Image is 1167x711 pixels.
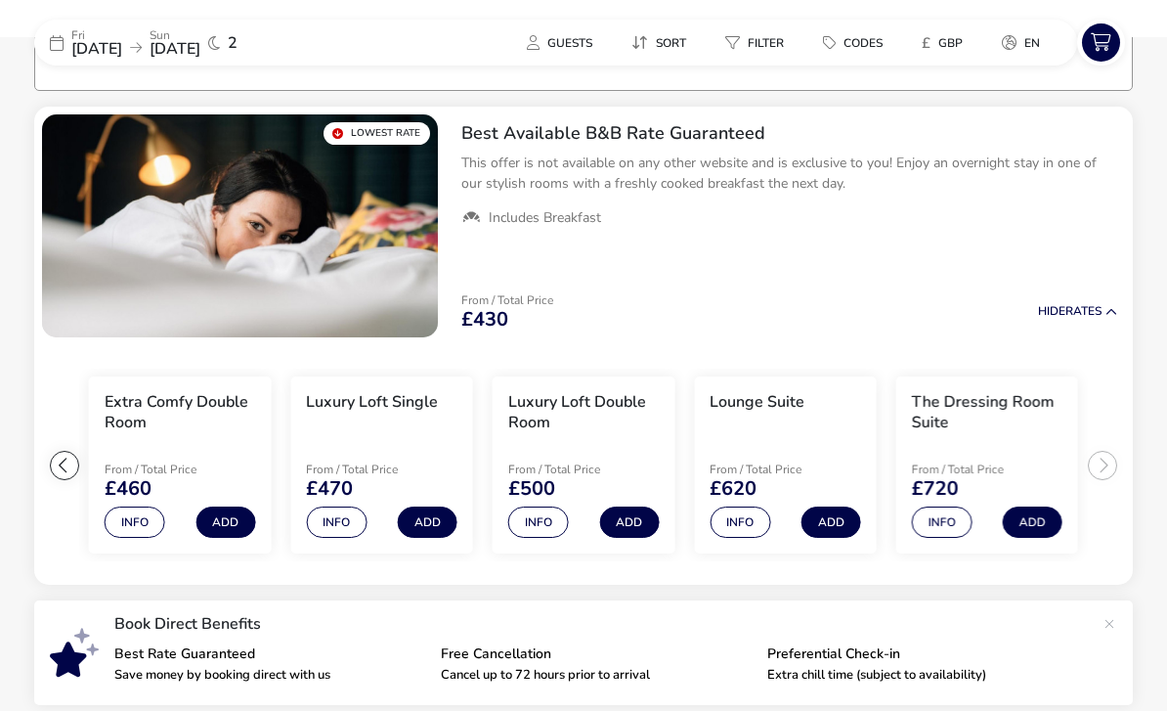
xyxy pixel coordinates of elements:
div: Best Available B&B Rate GuaranteedThis offer is not available on any other website and is exclusi... [446,107,1133,244]
button: Filter [710,28,800,57]
naf-pibe-menu-bar-item: en [986,28,1063,57]
button: Add [195,507,255,538]
p: Extra chill time (subject to availability) [767,669,1078,682]
span: Includes Breakfast [489,209,601,227]
span: £720 [912,479,959,499]
span: Guests [547,35,592,51]
swiper-slide: 2 / 6 [79,369,281,562]
naf-pibe-menu-bar-item: Codes [807,28,906,57]
i: £ [922,33,930,53]
span: Hide [1038,303,1065,319]
p: From / Total Price [508,464,647,475]
p: Cancel up to 72 hours prior to arrival [441,669,752,682]
p: From / Total Price [710,464,848,475]
button: Add [398,507,457,538]
span: en [1024,35,1040,51]
naf-pibe-menu-bar-item: Filter [710,28,807,57]
p: From / Total Price [912,464,1051,475]
naf-pibe-menu-bar-item: £GBP [906,28,986,57]
h3: Luxury Loft Double Room [508,392,659,433]
naf-pibe-menu-bar-item: Sort [616,28,710,57]
p: Preferential Check-in [767,647,1078,661]
span: 2 [228,35,238,51]
h3: Extra Comfy Double Room [105,392,255,433]
div: Lowest Rate [324,122,430,145]
span: Sort [656,35,686,51]
swiper-slide: 1 / 1 [42,114,438,337]
button: HideRates [1038,305,1117,318]
h3: Luxury Loft Single [306,392,438,413]
h3: Lounge Suite [710,392,804,413]
p: Best Rate Guaranteed [114,647,425,661]
button: Info [710,507,770,538]
p: Save money by booking direct with us [114,669,425,682]
span: Codes [843,35,883,51]
button: en [986,28,1056,57]
p: From / Total Price [105,464,243,475]
p: Book Direct Benefits [114,616,1094,632]
button: Info [105,507,165,538]
swiper-slide: 6 / 6 [886,369,1088,562]
span: £500 [508,479,555,499]
span: £430 [461,310,508,330]
span: [DATE] [71,38,122,60]
div: Fri[DATE]Sun[DATE]2 [34,20,327,66]
naf-pibe-menu-bar-item: Guests [511,28,616,57]
h3: The Dressing Room Suite [912,392,1062,433]
span: [DATE] [150,38,200,60]
button: Guests [511,28,608,57]
button: £GBP [906,28,978,57]
span: £460 [105,479,151,499]
span: GBP [938,35,963,51]
p: Fri [71,29,122,41]
p: From / Total Price [306,464,445,475]
swiper-slide: 5 / 6 [684,369,886,562]
p: Free Cancellation [441,647,752,661]
button: Codes [807,28,898,57]
h2: Best Available B&B Rate Guaranteed [461,122,1117,145]
button: Sort [616,28,702,57]
p: This offer is not available on any other website and is exclusive to you! Enjoy an overnight stay... [461,153,1117,194]
span: Filter [748,35,784,51]
button: Info [508,507,569,538]
button: Add [599,507,659,538]
button: Add [801,507,861,538]
p: Sun [150,29,200,41]
button: Add [1003,507,1062,538]
span: £620 [710,479,756,499]
button: Info [912,507,972,538]
span: £470 [306,479,353,499]
p: From / Total Price [461,294,553,306]
button: Info [306,507,367,538]
swiper-slide: 4 / 6 [483,369,684,562]
swiper-slide: 3 / 6 [281,369,482,562]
